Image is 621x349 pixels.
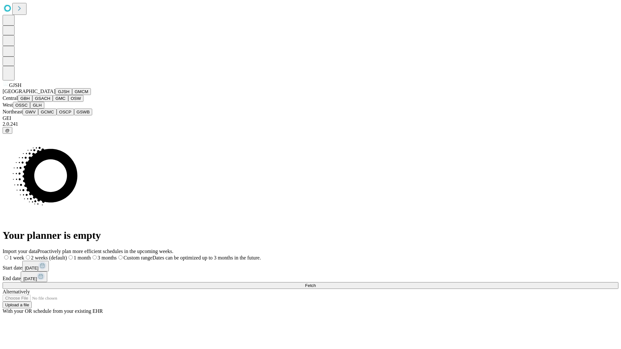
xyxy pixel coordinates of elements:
button: GSACH [32,95,53,102]
span: GJSH [9,82,21,88]
span: Northeast [3,109,23,114]
button: OSW [68,95,84,102]
span: 1 month [74,255,91,260]
input: Custom rangeDates can be optimized up to 3 months in the future. [118,255,123,259]
button: Fetch [3,282,618,289]
span: With your OR schedule from your existing EHR [3,308,103,314]
span: [DATE] [23,276,37,281]
span: Custom range [124,255,152,260]
div: GEI [3,115,618,121]
span: Fetch [305,283,316,288]
div: End date [3,271,618,282]
h1: Your planner is empty [3,229,618,241]
input: 1 month [69,255,73,259]
button: [DATE] [22,261,49,271]
button: GJSH [55,88,72,95]
button: [DATE] [21,271,47,282]
button: GWV [23,109,38,115]
span: 3 months [98,255,117,260]
div: 2.0.241 [3,121,618,127]
span: 1 week [9,255,24,260]
button: GMC [53,95,68,102]
span: Alternatively [3,289,30,294]
button: GLH [30,102,44,109]
span: @ [5,128,10,133]
input: 2 weeks (default) [26,255,30,259]
button: GBH [18,95,32,102]
input: 1 week [4,255,8,259]
button: GSWB [74,109,93,115]
button: GCMC [38,109,57,115]
button: GMCM [72,88,91,95]
input: 3 months [93,255,97,259]
span: Import your data [3,249,38,254]
span: West [3,102,13,108]
button: OSCP [57,109,74,115]
span: Central [3,95,18,101]
span: Proactively plan more efficient schedules in the upcoming weeks. [38,249,173,254]
span: [GEOGRAPHIC_DATA] [3,89,55,94]
span: [DATE] [25,266,38,270]
button: Upload a file [3,301,32,308]
span: Dates can be optimized up to 3 months in the future. [152,255,261,260]
span: 2 weeks (default) [31,255,67,260]
button: OSSC [13,102,30,109]
div: Start date [3,261,618,271]
button: @ [3,127,12,134]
